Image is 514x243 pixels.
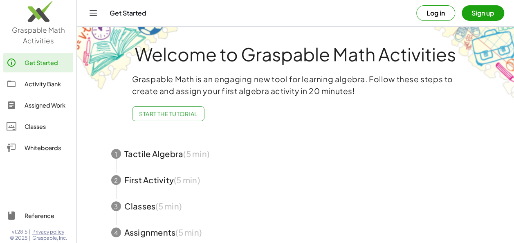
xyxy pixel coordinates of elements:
[10,235,27,241] span: © 2025
[25,79,70,89] div: Activity Bank
[32,235,67,241] span: Graspable, Inc.
[132,73,459,97] p: Graspable Math is an engaging new tool for learning algebra. Follow these steps to create and ass...
[87,7,100,20] button: Toggle navigation
[111,149,121,159] div: 1
[29,229,31,235] span: |
[25,100,70,110] div: Assigned Work
[101,193,490,219] button: 3Classes(5 min)
[3,117,73,136] a: Classes
[3,74,73,94] a: Activity Bank
[25,143,70,153] div: Whiteboards
[3,95,73,115] a: Assigned Work
[25,122,70,131] div: Classes
[101,167,490,193] button: 2First Activity(5 min)
[101,141,490,167] button: 1Tactile Algebra(5 min)
[32,229,67,235] a: Privacy policy
[25,211,70,220] div: Reference
[111,175,121,185] div: 2
[3,138,73,157] a: Whiteboards
[25,58,70,67] div: Get Started
[139,110,198,117] span: Start the Tutorial
[462,5,504,21] button: Sign up
[12,229,27,235] span: v1.28.5
[132,106,204,121] button: Start the Tutorial
[29,235,31,241] span: |
[111,227,121,237] div: 4
[3,53,73,72] a: Get Started
[111,201,121,211] div: 3
[416,5,455,21] button: Log in
[3,206,73,225] a: Reference
[12,25,65,45] span: Graspable Math Activities
[77,26,179,91] img: get-started-bg-ul-Ceg4j33I.png
[96,45,495,63] h1: Welcome to Graspable Math Activities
